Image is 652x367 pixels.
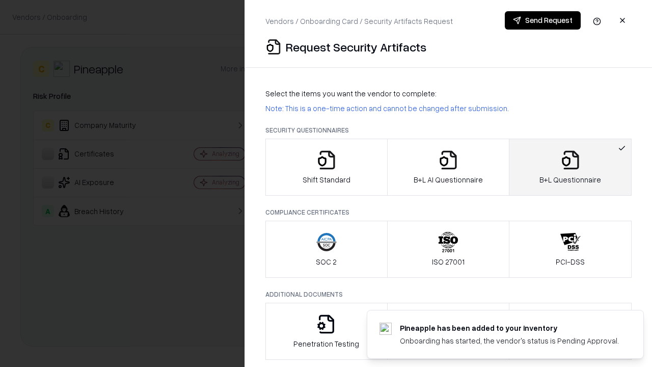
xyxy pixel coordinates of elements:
p: Note: This is a one-time action and cannot be changed after submission. [265,103,632,114]
button: ISO 27001 [387,221,510,278]
button: Data Processing Agreement [509,303,632,360]
p: SOC 2 [316,256,337,267]
div: Onboarding has started, the vendor's status is Pending Approval. [400,335,619,346]
button: Penetration Testing [265,303,388,360]
p: Vendors / Onboarding Card / Security Artifacts Request [265,16,453,27]
button: Send Request [505,11,581,30]
p: Security Questionnaires [265,126,632,135]
button: Privacy Policy [387,303,510,360]
button: B+L Questionnaire [509,139,632,196]
p: PCI-DSS [556,256,585,267]
p: Penetration Testing [293,338,359,349]
p: B+L AI Questionnaire [414,174,483,185]
p: ISO 27001 [432,256,465,267]
button: PCI-DSS [509,221,632,278]
div: Pineapple has been added to your inventory [400,323,619,333]
p: Compliance Certificates [265,208,632,217]
button: B+L AI Questionnaire [387,139,510,196]
img: pineappleenergy.com [379,323,392,335]
button: SOC 2 [265,221,388,278]
p: Select the items you want the vendor to complete: [265,88,632,99]
p: Additional Documents [265,290,632,299]
button: Shift Standard [265,139,388,196]
p: B+L Questionnaire [539,174,601,185]
p: Shift Standard [303,174,350,185]
p: Request Security Artifacts [286,39,426,55]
